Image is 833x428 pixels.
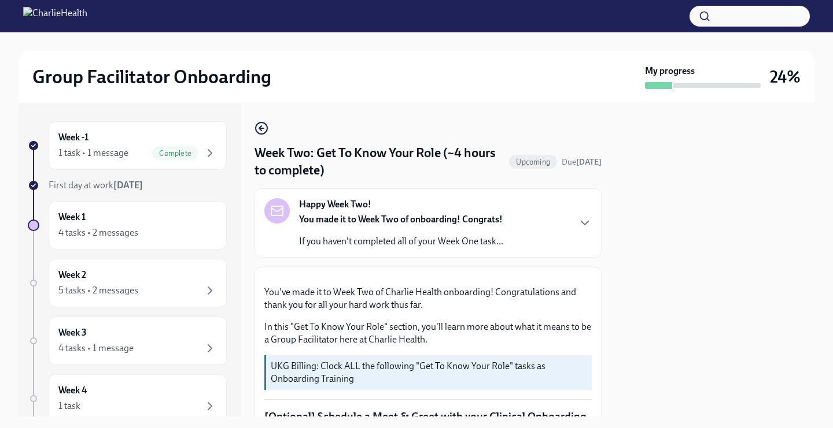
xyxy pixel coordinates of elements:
[645,65,695,77] strong: My progress
[562,157,602,167] span: Due
[58,400,80,412] div: 1 task
[58,269,86,281] h6: Week 2
[58,326,87,339] h6: Week 3
[32,65,271,88] h2: Group Facilitator Onboarding
[58,284,138,297] div: 5 tasks • 2 messages
[58,211,86,224] h6: Week 1
[58,147,128,159] div: 1 task • 1 message
[264,321,592,346] p: In this "Get To Know Your Role" section, you'll learn more about what it means to be a Group Faci...
[770,66,801,87] h3: 24%
[509,158,557,166] span: Upcoming
[58,384,87,397] h6: Week 4
[23,7,87,25] img: CharlieHealth
[58,226,138,239] div: 4 tasks • 2 messages
[271,360,587,385] p: UKG Billing: Clock ALL the following "Get To Know Your Role" tasks as Onboarding Training
[562,157,602,168] span: September 29th, 2025 10:00
[28,374,227,423] a: Week 41 task
[58,342,134,355] div: 4 tasks • 1 message
[28,201,227,250] a: Week 14 tasks • 2 messages
[58,131,89,144] h6: Week -1
[28,179,227,192] a: First day at work[DATE]
[255,144,504,179] h4: Week Two: Get To Know Your Role (~4 hours to complete)
[152,149,198,158] span: Complete
[113,180,143,191] strong: [DATE]
[299,198,371,211] strong: Happy Week Two!
[28,121,227,170] a: Week -11 task • 1 messageComplete
[28,259,227,307] a: Week 25 tasks • 2 messages
[49,180,143,191] span: First day at work
[576,157,602,167] strong: [DATE]
[28,317,227,365] a: Week 34 tasks • 1 message
[264,286,592,311] p: You've made it to Week Two of Charlie Health onboarding! Congratulations and thank you for all yo...
[299,235,503,248] p: If you haven't completed all of your Week One task...
[299,214,503,225] strong: You made it to Week Two of onboarding! Congrats!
